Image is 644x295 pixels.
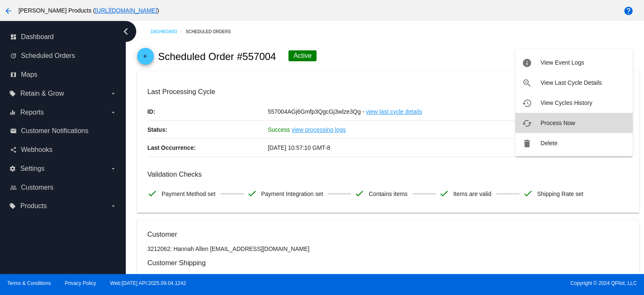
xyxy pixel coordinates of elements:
span: Delete [540,140,557,146]
span: View Cycles History [540,99,592,106]
mat-icon: delete [522,138,532,149]
mat-icon: cached [522,118,532,128]
mat-icon: history [522,98,532,108]
span: View Last Cycle Details [540,79,602,86]
mat-icon: zoom_in [522,78,532,88]
mat-icon: info [522,58,532,68]
span: View Event Logs [540,59,584,66]
span: Process Now [540,120,575,126]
